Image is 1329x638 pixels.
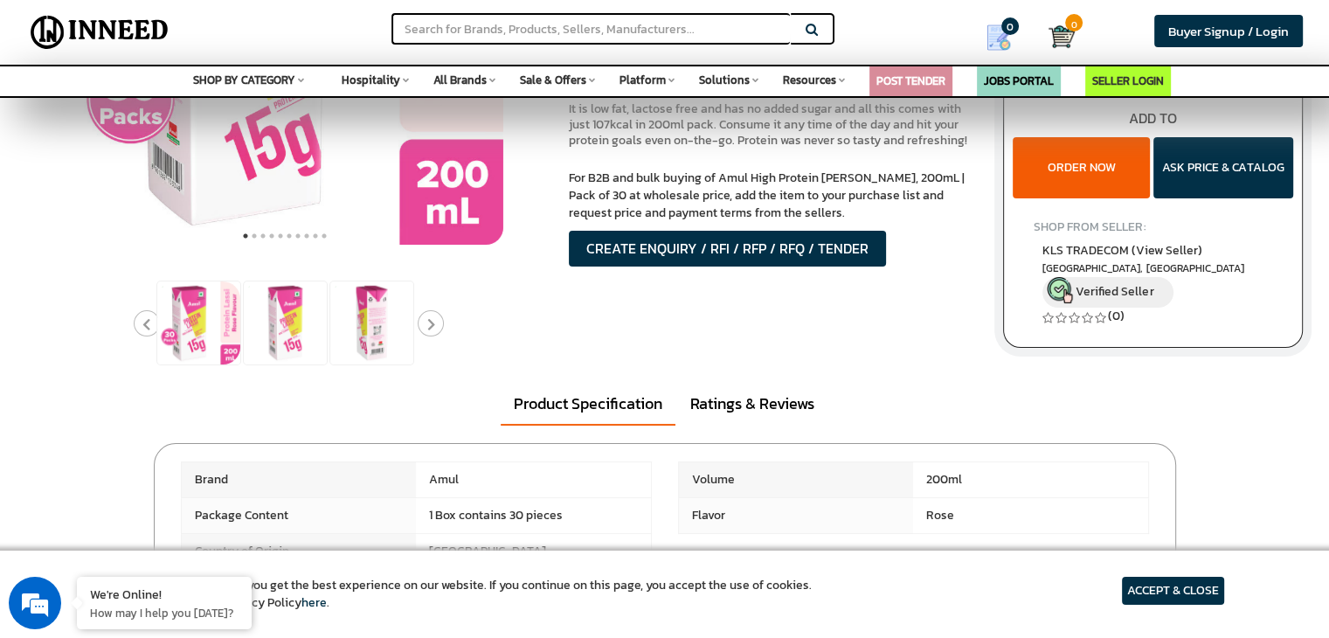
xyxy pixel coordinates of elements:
[1042,241,1263,308] a: KLS TRADECOM (View Seller) [GEOGRAPHIC_DATA], [GEOGRAPHIC_DATA] Verified Seller
[267,227,276,245] button: 4
[294,227,302,245] button: 7
[679,462,914,497] span: Volume
[302,227,311,245] button: 8
[1042,261,1263,276] span: East Delhi
[569,170,977,222] p: For B2B and bulk buying of Amul High Protein [PERSON_NAME], 200mL | Pack of 30 at wholesale price...
[416,498,651,533] span: 1 Box contains 30 pieces
[1153,137,1293,198] button: ASK PRICE & CATALOG
[913,462,1148,497] span: 200ml
[1042,241,1201,260] span: KLS TRADECOM
[1076,282,1153,301] span: Verified Seller
[1001,17,1019,35] span: 0
[182,498,417,533] span: Package Content
[320,227,329,245] button: 10
[391,13,790,45] input: Search for Brands, Products, Sellers, Manufacturers...
[520,72,586,88] span: Sale & Offers
[244,281,327,364] img: Amul High Protein Rose Lassi, 200mL
[1092,73,1164,89] a: SELLER LOGIN
[91,98,294,121] div: Chat with us now
[986,24,1012,51] img: Show My Quotes
[285,227,294,245] button: 6
[1049,17,1062,56] a: Cart 0
[134,310,160,336] button: Previous
[1047,277,1073,303] img: inneed-verified-seller-icon.png
[1154,15,1303,47] a: Buyer Signup / Login
[24,10,176,54] img: Inneed.Market
[30,105,73,114] img: logo_Zg8I0qSkbAqR2WFHt3p6CTuqpyXMFPubPcD2OT02zFN43Cy9FUNNG3NEPhM_Q1qe_.png
[1065,14,1083,31] span: 0
[193,72,295,88] span: SHOP BY CATEGORY
[1004,108,1302,128] div: ADD TO
[101,202,241,378] span: We're online!
[416,534,651,569] span: [GEOGRAPHIC_DATA]
[182,534,417,569] span: Country of Origin
[1122,577,1224,605] article: ACCEPT & CLOSE
[984,73,1054,89] a: JOBS PORTAL
[913,498,1148,533] span: Rose
[311,227,320,245] button: 9
[137,421,222,433] em: Driven by SalesIQ
[1034,220,1272,233] h4: SHOP FROM SELLER:
[276,227,285,245] button: 5
[1049,24,1075,50] img: Cart
[301,593,327,612] a: here
[287,9,329,51] div: Minimize live chat window
[677,384,827,424] a: Ratings & Reviews
[501,384,675,426] a: Product Specification
[330,281,413,364] img: Amul High Protein Rose Lassi, 200mL
[569,101,977,149] p: It is low fat, lactose free and has no added sugar and all this comes with just 107kcal in 200ml ...
[416,462,651,497] span: Amul
[121,422,133,433] img: salesiqlogo_leal7QplfZFryJ6FIlVepeu7OftD7mt8q6exU6-34PB8prfIgodN67KcxXM9Y7JQ_.png
[1168,21,1289,41] span: Buyer Signup / Login
[433,72,487,88] span: All Brands
[259,227,267,245] button: 3
[1108,307,1125,325] a: (0)
[699,72,750,88] span: Solutions
[679,498,914,533] span: Flavor
[9,440,333,502] textarea: Type your message and hit 'Enter'
[342,72,400,88] span: Hospitality
[418,310,444,336] button: Next
[157,281,240,364] img: Amul High Protein Rose Lassi, 200mL
[569,231,886,267] button: CREATE ENQUIRY / RFI / RFP / RFQ / TENDER
[962,17,1049,58] a: my Quotes 0
[876,73,945,89] a: POST TENDER
[90,605,239,621] p: How may I help you today?
[182,462,417,497] span: Brand
[241,227,250,245] button: 1
[250,227,259,245] button: 2
[1013,137,1150,198] button: ORDER NOW
[90,586,239,602] div: We're Online!
[783,72,836,88] span: Resources
[105,577,812,612] article: We use cookies to ensure you get the best experience on our website. If you continue on this page...
[620,72,666,88] span: Platform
